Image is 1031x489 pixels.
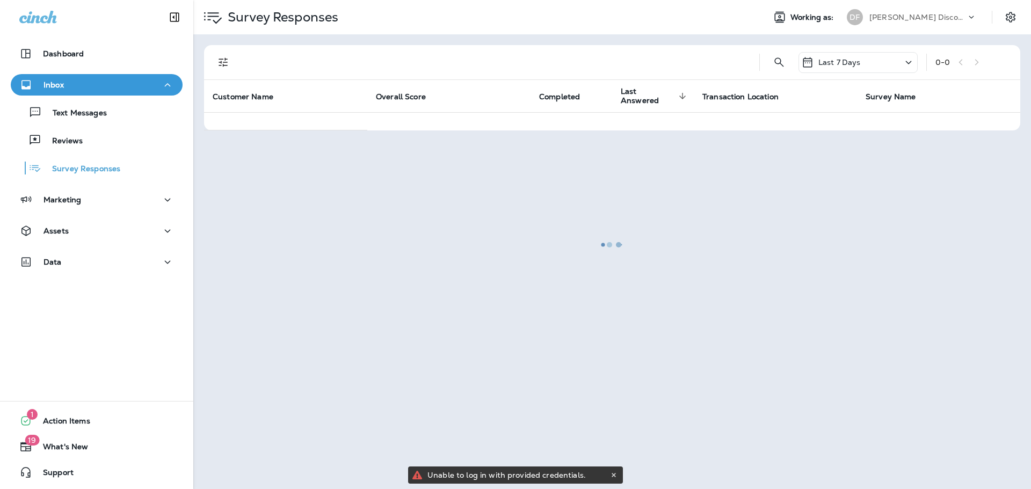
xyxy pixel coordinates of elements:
[11,101,183,123] button: Text Messages
[41,164,120,174] p: Survey Responses
[27,409,38,420] span: 1
[43,81,64,89] p: Inbox
[11,43,183,64] button: Dashboard
[25,435,39,446] span: 19
[32,468,74,481] span: Support
[11,74,183,96] button: Inbox
[32,417,90,429] span: Action Items
[43,195,81,204] p: Marketing
[11,129,183,151] button: Reviews
[43,258,62,266] p: Data
[11,189,183,210] button: Marketing
[43,227,69,235] p: Assets
[11,410,183,432] button: 1Action Items
[427,466,608,484] div: Unable to log in with provided credentials.
[42,108,107,119] p: Text Messages
[11,157,183,179] button: Survey Responses
[11,462,183,483] button: Support
[159,6,190,28] button: Collapse Sidebar
[43,49,84,58] p: Dashboard
[41,136,83,147] p: Reviews
[11,251,183,273] button: Data
[32,442,88,455] span: What's New
[11,436,183,457] button: 19What's New
[11,220,183,242] button: Assets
